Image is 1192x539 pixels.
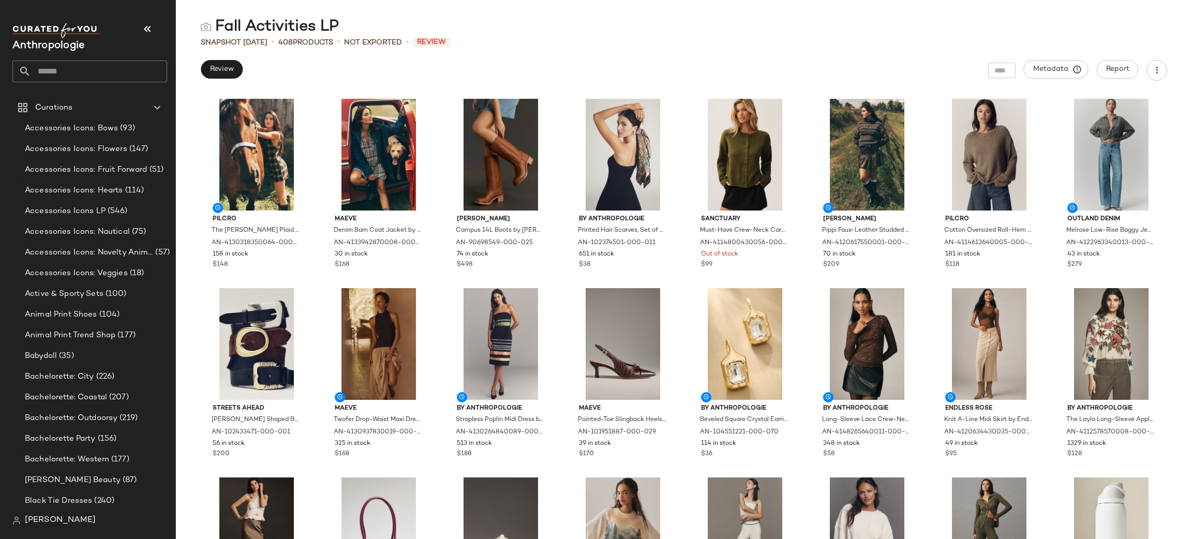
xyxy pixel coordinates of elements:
[109,454,129,466] span: (177)
[1106,65,1129,73] span: Report
[204,99,309,211] img: 4130318350064_009_b14
[1066,226,1154,235] span: Melrose Low-Rise Baggy Jeans by Outland Denim in Blue, Women's, Size: 26, Cotton at Anthropologie
[944,238,1032,248] span: AN-4114613640005-000-036
[701,215,789,224] span: Sanctuary
[822,238,910,248] span: AN-4120617550001-000-021
[823,215,911,224] span: [PERSON_NAME]
[700,226,788,235] span: Must-Have Crew-Neck Cardigan Sweater by Sanctuary in Green, Women's, Size: 2XS, Polyester/Nylon/A...
[96,433,117,445] span: (156)
[123,185,144,197] span: (114)
[571,288,675,400] img: 101951887_029_b
[25,247,153,259] span: Accessories Icons: Novelty Animal
[213,260,228,269] span: $148
[212,428,290,437] span: AN-102433471-000-001
[25,495,92,507] span: Black Tie Dresses
[413,37,450,47] span: Review
[1059,99,1164,211] img: 4122963340013_093_b
[701,450,712,459] span: $36
[12,23,100,38] img: cfy_white_logo.C9jOOHJF.svg
[944,226,1032,235] span: Cotton Oversized Roll-Hem Pullover Sweater by Pilcro in Beige, Women's, Size: XL at Anthropologie
[335,250,368,259] span: 30 in stock
[701,439,736,448] span: 114 in stock
[121,474,137,486] span: (87)
[25,288,103,300] span: Active & Sporty Sets
[945,215,1033,224] span: Pilcro
[701,260,712,269] span: $99
[823,450,835,459] span: $58
[579,439,611,448] span: 39 in stock
[1066,428,1154,437] span: AN-4112578570008-000-532
[578,428,656,437] span: AN-101951887-000-029
[457,439,492,448] span: 513 in stock
[937,99,1041,211] img: 4114613640005_036_b3
[25,371,94,383] span: Bachelorette: City
[335,450,349,459] span: $168
[700,428,779,437] span: AN-104551221-000-070
[25,164,147,176] span: Accessories Icons: Fruit Forward
[578,415,666,425] span: Pointed-Toe Slingback Heels by [PERSON_NAME] in Brown, Women's, Size: 38, Leather/Rubber at Anthr...
[326,288,431,400] img: 4130937830019_001_b
[337,36,340,49] span: •
[457,404,545,413] span: By Anthropologie
[1066,238,1154,248] span: AN-4122963340013-000-093
[334,428,422,437] span: AN-4130937830019-000-001
[201,17,339,37] div: Fall Activities LP
[57,350,74,362] span: (35)
[106,205,128,217] span: (546)
[945,439,978,448] span: 49 in stock
[944,415,1032,425] span: Knit A-Line Midi Skirt by Endless Rose in Beige, Women's, Size: Medium, Polyester/Nylon/Viscose a...
[115,330,136,341] span: (177)
[1067,250,1100,259] span: 43 in stock
[823,250,856,259] span: 70 in stock
[204,288,309,400] img: 102433471_001_b14
[335,260,349,269] span: $168
[213,215,301,224] span: Pilcro
[326,99,431,211] img: 4133942870008_093_b14
[456,238,533,248] span: AN-90698549-000-025
[213,404,301,413] span: Streets Ahead
[334,226,422,235] span: Denim Barn Coat Jacket by Maeve in Blue, Women's, Size: Large, Cotton/Elastane at Anthropologie
[153,247,170,259] span: (57)
[25,226,130,238] span: Accessories Icons: Nautical
[457,260,472,269] span: $498
[456,226,544,235] span: Campus 14L Boots by [PERSON_NAME] in Beige, Women's, Size: 11, Leather at Anthropologie
[213,450,230,459] span: $200
[701,404,789,413] span: By Anthropologie
[693,99,797,211] img: 4114800430056_230_b
[25,205,106,217] span: Accessories Icons LP
[335,215,423,224] span: Maeve
[201,22,211,32] img: svg%3e
[456,415,544,425] span: Strapless Poplin Midi Dress by Anthropologie in Black, Women's, Size: Medium, Cotton/Elastane
[278,39,293,47] span: 408
[25,474,121,486] span: [PERSON_NAME] Beauty
[210,65,234,73] span: Review
[571,99,675,211] img: 102374501_011_b15
[201,60,243,79] button: Review
[457,250,488,259] span: 74 in stock
[335,404,423,413] span: Maeve
[579,450,594,459] span: $170
[272,36,274,49] span: •
[944,428,1032,437] span: AN-4120634430035-000-024
[823,260,839,269] span: $209
[212,238,300,248] span: AN-4130318350064-000-009
[945,260,959,269] span: $118
[822,428,910,437] span: AN-4148265640011-000-021
[25,350,57,362] span: Babydoll
[1059,288,1164,400] img: 4112578570008_532_b
[35,102,72,114] span: Curations
[130,226,146,238] span: (75)
[25,454,109,466] span: Bachelorette: Western
[127,143,148,155] span: (147)
[25,309,97,321] span: Animal Print Shoes
[449,99,553,211] img: 90698549_025_b14
[823,404,911,413] span: By Anthropologie
[107,392,129,403] span: (207)
[449,288,553,400] img: 4130264840089_009_b
[92,495,114,507] span: (240)
[118,123,135,134] span: (93)
[945,250,980,259] span: 181 in stock
[579,215,667,224] span: By Anthropologie
[937,288,1041,400] img: 4120634430035_024_b
[201,37,267,48] span: Snapshot [DATE]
